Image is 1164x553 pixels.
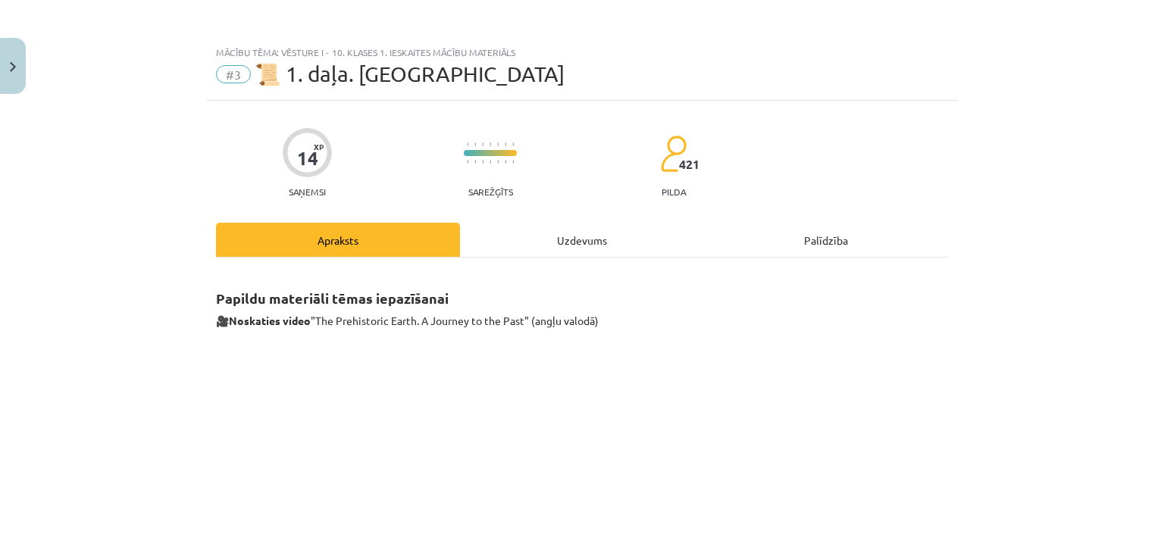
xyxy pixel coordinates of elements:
img: students-c634bb4e5e11cddfef0936a35e636f08e4e9abd3cc4e673bd6f9a4125e45ecb1.svg [660,135,687,173]
img: icon-short-line-57e1e144782c952c97e751825c79c345078a6d821885a25fce030b3d8c18986b.svg [505,142,506,146]
img: icon-short-line-57e1e144782c952c97e751825c79c345078a6d821885a25fce030b3d8c18986b.svg [505,160,506,164]
p: pilda [662,186,686,197]
img: icon-short-line-57e1e144782c952c97e751825c79c345078a6d821885a25fce030b3d8c18986b.svg [482,160,483,164]
img: icon-short-line-57e1e144782c952c97e751825c79c345078a6d821885a25fce030b3d8c18986b.svg [482,142,483,146]
div: Uzdevums [460,223,704,257]
img: icon-short-line-57e1e144782c952c97e751825c79c345078a6d821885a25fce030b3d8c18986b.svg [497,142,499,146]
div: Mācību tēma: Vēsture i - 10. klases 1. ieskaites mācību materiāls [216,47,948,58]
span: 📜 1. daļa. [GEOGRAPHIC_DATA] [255,61,565,86]
span: 421 [679,158,699,171]
img: icon-short-line-57e1e144782c952c97e751825c79c345078a6d821885a25fce030b3d8c18986b.svg [497,160,499,164]
img: icon-short-line-57e1e144782c952c97e751825c79c345078a6d821885a25fce030b3d8c18986b.svg [474,160,476,164]
img: icon-short-line-57e1e144782c952c97e751825c79c345078a6d821885a25fce030b3d8c18986b.svg [467,142,468,146]
span: #3 [216,65,251,83]
div: Apraksts [216,223,460,257]
img: icon-short-line-57e1e144782c952c97e751825c79c345078a6d821885a25fce030b3d8c18986b.svg [490,160,491,164]
img: icon-short-line-57e1e144782c952c97e751825c79c345078a6d821885a25fce030b3d8c18986b.svg [512,142,514,146]
img: icon-short-line-57e1e144782c952c97e751825c79c345078a6d821885a25fce030b3d8c18986b.svg [490,142,491,146]
div: 14 [297,148,318,169]
div: Palīdzība [704,223,948,257]
img: icon-short-line-57e1e144782c952c97e751825c79c345078a6d821885a25fce030b3d8c18986b.svg [512,160,514,164]
span: XP [314,142,324,151]
p: Saņemsi [283,186,332,197]
p: 🎥 "The Prehistoric Earth. A Journey to the Past" (angļu valodā) [216,313,948,329]
strong: Noskaties video [229,314,311,327]
img: icon-short-line-57e1e144782c952c97e751825c79c345078a6d821885a25fce030b3d8c18986b.svg [467,160,468,164]
p: Sarežģīts [468,186,513,197]
img: icon-close-lesson-0947bae3869378f0d4975bcd49f059093ad1ed9edebbc8119c70593378902aed.svg [10,62,16,72]
img: icon-short-line-57e1e144782c952c97e751825c79c345078a6d821885a25fce030b3d8c18986b.svg [474,142,476,146]
strong: Papildu materiāli tēmas iepazīšanai [216,289,449,307]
